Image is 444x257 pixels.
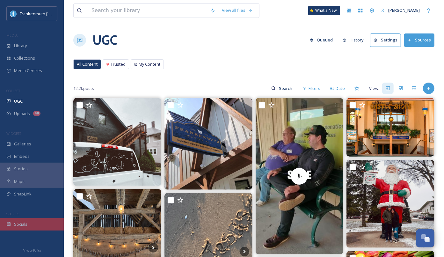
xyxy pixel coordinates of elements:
[307,34,339,46] a: Queued
[92,31,117,50] a: UGC
[339,34,370,46] a: History
[276,82,296,95] input: Search
[6,211,19,216] span: SOCIALS
[14,111,30,117] span: Uploads
[20,11,68,17] span: Frankenmuth [US_STATE]
[14,43,27,49] span: Library
[370,33,401,47] button: Settings
[23,248,41,253] span: Privacy Policy
[416,229,434,247] button: Open Chat
[339,34,367,46] button: History
[6,131,21,136] span: WIDGETS
[14,98,23,104] span: UGC
[14,55,35,61] span: Collections
[14,191,32,197] span: SnapLink
[14,221,27,227] span: Socials
[346,160,434,248] img: Chillin’ with Santa at the world’s largest Christmas store! 🎅❄️❤️ #Bronners #ChristmasVibes #wint...
[346,98,434,157] img: #photography #frankenmuth #bavarianinn
[111,61,126,67] span: Trusted
[88,4,207,18] input: Search your library
[378,4,423,17] a: [PERSON_NAME]
[10,11,17,17] img: Social%20Media%20PFP%202025.jpg
[369,85,379,92] span: View:
[404,33,434,47] button: Sources
[6,33,18,38] span: MEDIA
[307,34,336,46] button: Queued
[73,98,161,186] img: Simple scene, big new chapter. 💕🥂💍 We're so honored to host you on your monumental weekend- congr...
[255,98,343,254] video: Your walls called. They’re ready for an update. 🎨 At Stamper’s, we handle every detail—from prep ...
[139,61,160,67] span: My Content
[14,141,31,147] span: Galleries
[14,68,42,74] span: Media Centres
[14,153,30,159] span: Embeds
[309,85,320,92] span: Filters
[164,98,252,190] img: A visit to frankenmuth isn’t complete without visiting frankenmuthwoolbedding ! #frankenmuthwoole...
[388,7,420,13] span: [PERSON_NAME]
[73,85,94,92] span: 12.2k posts
[370,33,404,47] a: Settings
[308,6,340,15] a: What's New
[14,166,28,172] span: Stories
[219,4,256,17] a: View all files
[255,98,343,254] img: thumbnail
[6,88,20,93] span: COLLECT
[33,111,40,116] div: 40
[336,85,345,92] span: Date
[14,179,25,185] span: Maps
[77,61,98,67] span: All Content
[23,246,41,254] a: Privacy Policy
